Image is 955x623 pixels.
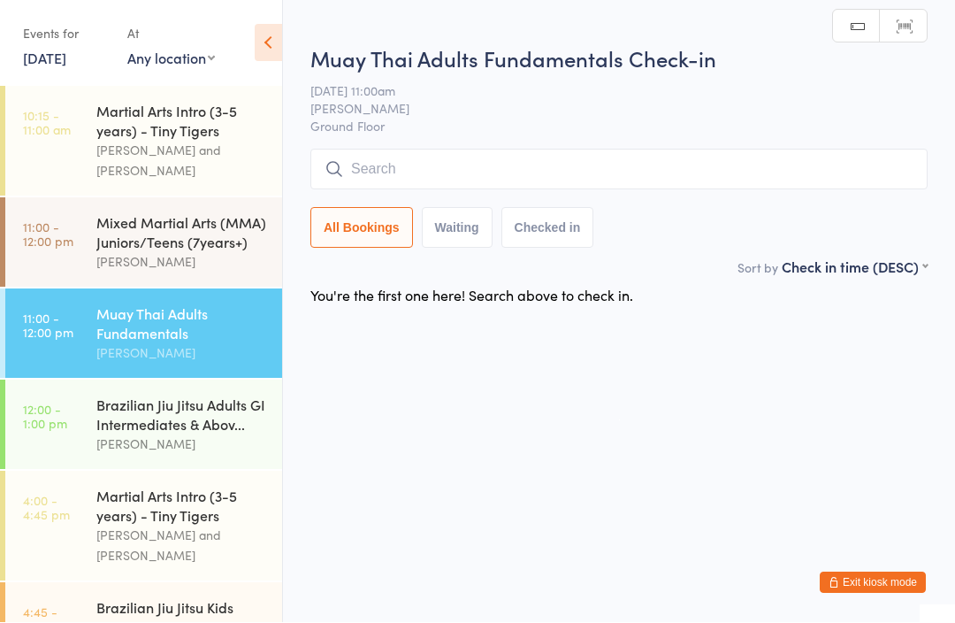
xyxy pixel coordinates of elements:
[5,87,282,196] a: 10:15 -11:00 amMartial Arts Intro (3-5 years) - Tiny Tigers[PERSON_NAME] and [PERSON_NAME]
[5,472,282,581] a: 4:00 -4:45 pmMartial Arts Intro (3-5 years) - Tiny Tigers[PERSON_NAME] and [PERSON_NAME]
[23,403,67,431] time: 12:00 - 1:00 pm
[23,109,71,137] time: 10:15 - 11:00 am
[737,259,778,277] label: Sort by
[96,396,267,435] div: Brazilian Jiu Jitsu Adults GI Intermediates & Abov...
[5,289,282,379] a: 11:00 -12:00 pmMuay Thai Adults Fundamentals[PERSON_NAME]
[23,19,110,49] div: Events for
[96,343,267,364] div: [PERSON_NAME]
[96,141,267,181] div: [PERSON_NAME] and [PERSON_NAME]
[310,82,900,100] span: [DATE] 11:00am
[96,304,267,343] div: Muay Thai Adults Fundamentals
[310,118,928,135] span: Ground Floor
[310,150,928,190] input: Search
[310,44,928,73] h2: Muay Thai Adults Fundamentals Check-in
[23,220,73,249] time: 11:00 - 12:00 pm
[23,494,70,522] time: 4:00 - 4:45 pm
[23,311,73,340] time: 11:00 - 12:00 pm
[5,381,282,470] a: 12:00 -1:00 pmBrazilian Jiu Jitsu Adults GI Intermediates & Abov...[PERSON_NAME]
[96,252,267,273] div: [PERSON_NAME]
[96,435,267,455] div: [PERSON_NAME]
[820,573,926,594] button: Exit kiosk mode
[127,49,215,68] div: Any location
[310,208,413,249] button: All Bookings
[782,258,928,277] div: Check in time (DESC)
[501,208,594,249] button: Checked in
[310,286,633,305] div: You're the first one here! Search above to check in.
[127,19,215,49] div: At
[23,49,66,68] a: [DATE]
[96,213,267,252] div: Mixed Martial Arts (MMA) Juniors/Teens (7years+)
[310,100,900,118] span: [PERSON_NAME]
[96,526,267,566] div: [PERSON_NAME] and [PERSON_NAME]
[5,198,282,288] a: 11:00 -12:00 pmMixed Martial Arts (MMA) Juniors/Teens (7years+)[PERSON_NAME]
[422,208,493,249] button: Waiting
[96,102,267,141] div: Martial Arts Intro (3-5 years) - Tiny Tigers
[96,487,267,526] div: Martial Arts Intro (3-5 years) - Tiny Tigers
